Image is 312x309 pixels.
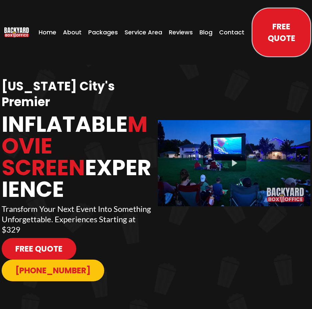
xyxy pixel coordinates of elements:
a: https://www.backyardboxoffice.com [4,27,30,37]
a: Free Quote [2,238,76,260]
a: Free Quote [252,8,310,56]
img: Backyard Box Office [4,27,30,37]
span: [PHONE_NUMBER] [15,265,91,276]
h1: [US_STATE] City's Premier [2,79,155,110]
a: Blog [197,26,214,39]
a: Service Area [123,26,164,39]
p: Transform Your Next Event Into Something Unforgettable. Experiences Starting at $329 [2,204,155,235]
h1: Inflatable Experience [2,113,155,200]
a: About [61,26,84,39]
span: Movie Screen [2,109,148,183]
span: Free Quote [260,21,303,44]
a: Packages [86,26,120,39]
a: 913-214-1202 [2,260,104,281]
a: Home [37,26,58,39]
a: Contact [217,26,246,39]
span: Free Quote [15,243,63,255]
a: Reviews [167,26,195,39]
